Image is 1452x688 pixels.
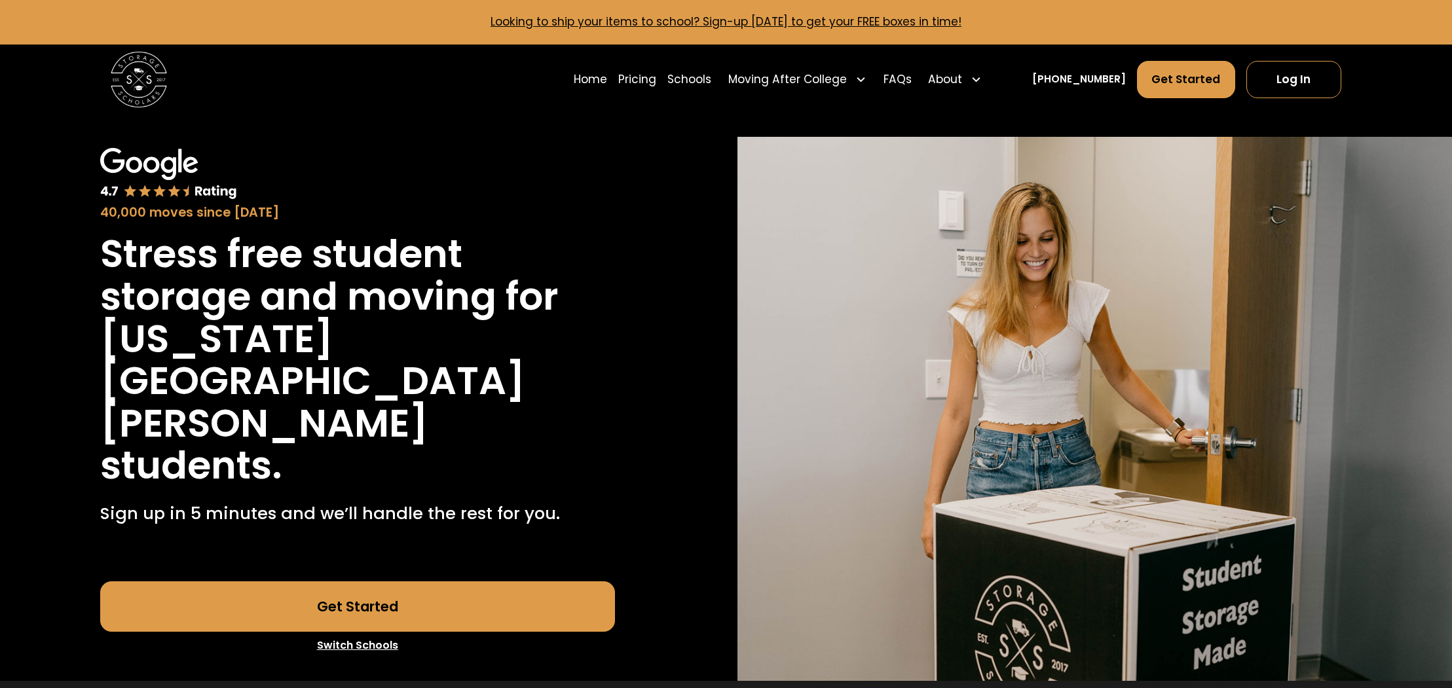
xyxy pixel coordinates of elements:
div: About [928,71,962,88]
div: 40,000 moves since [DATE] [100,204,615,223]
img: Google 4.7 star rating [100,148,237,200]
a: Looking to ship your items to school? Sign-up [DATE] to get your FREE boxes in time! [491,14,961,29]
a: Pricing [618,60,656,100]
a: Get Started [1137,61,1235,98]
a: FAQs [884,60,912,100]
img: Storage Scholars main logo [111,52,166,107]
a: Get Started [100,581,615,632]
div: Moving After College [728,71,847,88]
h1: Stress free student storage and moving for [100,233,615,317]
a: [PHONE_NUMBER] [1032,72,1126,86]
p: Sign up in 5 minutes and we’ll handle the rest for you. [100,501,560,526]
div: About [923,60,988,100]
a: Switch Schools [100,632,615,659]
h1: students. [100,444,282,487]
a: Schools [667,60,711,100]
img: Storage Scholars will have everything waiting for you in your room when you arrive to campus. [737,137,1452,681]
h1: [US_STATE][GEOGRAPHIC_DATA][PERSON_NAME] [100,318,615,445]
div: Moving After College [722,60,872,100]
a: Log In [1246,61,1341,98]
a: Home [574,60,607,100]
